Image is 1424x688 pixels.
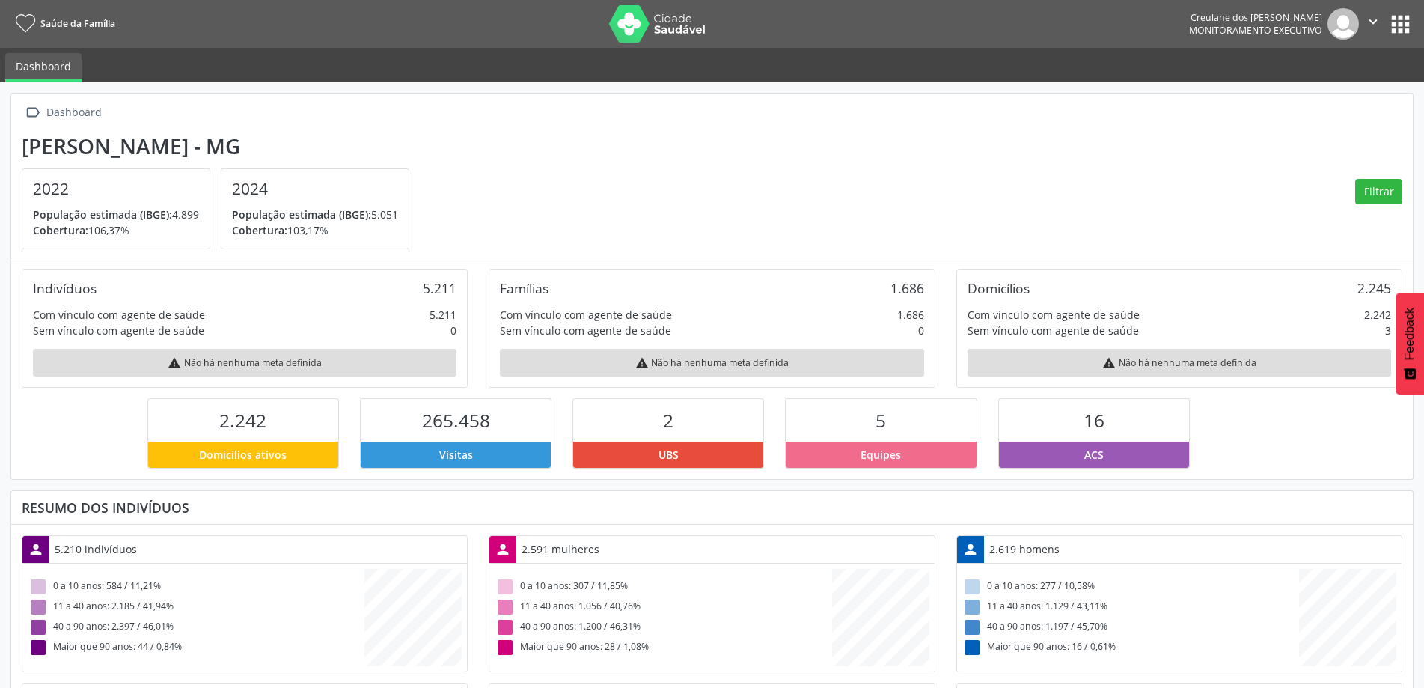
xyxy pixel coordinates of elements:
[897,307,924,323] div: 1.686
[5,53,82,82] a: Dashboard
[33,349,456,377] div: Não há nenhuma meta definida
[10,11,115,36] a: Saúde da Família
[1189,24,1322,37] span: Monitoramento Executivo
[450,323,456,338] div: 0
[1189,11,1322,24] div: Creulane dos [PERSON_NAME]
[658,447,679,463] span: UBS
[962,638,1299,658] div: Maior que 90 anos: 16 / 0,61%
[1364,307,1391,323] div: 2.242
[968,323,1139,338] div: Sem vínculo com agente de saúde
[28,638,364,658] div: Maior que 90 anos: 44 / 0,84%
[1365,13,1381,30] i: 
[495,541,511,558] i: person
[635,356,649,370] i: warning
[984,536,1065,562] div: 2.619 homens
[1387,11,1414,37] button: apps
[968,280,1030,296] div: Domicílios
[33,307,205,323] div: Com vínculo com agente de saúde
[861,447,901,463] span: Equipes
[22,102,43,124] i: 
[430,307,456,323] div: 5.211
[33,323,204,338] div: Sem vínculo com agente de saúde
[500,323,671,338] div: Sem vínculo com agente de saúde
[219,408,266,433] span: 2.242
[1355,179,1402,204] button: Filtrar
[663,408,673,433] span: 2
[33,223,88,237] span: Cobertura:
[199,447,287,463] span: Domicílios ativos
[495,618,831,638] div: 40 a 90 anos: 1.200 / 46,31%
[168,356,181,370] i: warning
[232,180,398,198] h4: 2024
[1359,8,1387,40] button: 
[962,541,979,558] i: person
[28,618,364,638] div: 40 a 90 anos: 2.397 / 46,01%
[22,499,1402,516] div: Resumo dos indivíduos
[423,280,456,296] div: 5.211
[500,349,923,377] div: Não há nenhuma meta definida
[1403,308,1417,360] span: Feedback
[1327,8,1359,40] img: img
[28,597,364,618] div: 11 a 40 anos: 2.185 / 41,94%
[232,223,287,237] span: Cobertura:
[500,307,672,323] div: Com vínculo com agente de saúde
[22,102,104,124] a:  Dashboard
[495,597,831,618] div: 11 a 40 anos: 1.056 / 40,76%
[22,134,420,159] div: [PERSON_NAME] - MG
[422,408,490,433] span: 265.458
[876,408,886,433] span: 5
[33,207,172,222] span: População estimada (IBGE):
[232,207,371,222] span: População estimada (IBGE):
[962,597,1299,618] div: 11 a 40 anos: 1.129 / 43,11%
[962,577,1299,597] div: 0 a 10 anos: 277 / 10,58%
[28,577,364,597] div: 0 a 10 anos: 584 / 11,21%
[1084,447,1104,463] span: ACS
[232,222,398,238] p: 103,17%
[49,536,142,562] div: 5.210 indivíduos
[33,222,199,238] p: 106,37%
[232,207,398,222] p: 5.051
[890,280,924,296] div: 1.686
[40,17,115,30] span: Saúde da Família
[968,307,1140,323] div: Com vínculo com agente de saúde
[918,323,924,338] div: 0
[43,102,104,124] div: Dashboard
[1385,323,1391,338] div: 3
[1084,408,1104,433] span: 16
[516,536,605,562] div: 2.591 mulheres
[1396,293,1424,395] button: Feedback - Mostrar pesquisa
[968,349,1391,377] div: Não há nenhuma meta definida
[33,180,199,198] h4: 2022
[962,618,1299,638] div: 40 a 90 anos: 1.197 / 45,70%
[33,280,97,296] div: Indivíduos
[33,207,199,222] p: 4.899
[1102,356,1116,370] i: warning
[28,541,44,558] i: person
[500,280,548,296] div: Famílias
[495,638,831,658] div: Maior que 90 anos: 28 / 1,08%
[1357,280,1391,296] div: 2.245
[495,577,831,597] div: 0 a 10 anos: 307 / 11,85%
[439,447,473,463] span: Visitas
